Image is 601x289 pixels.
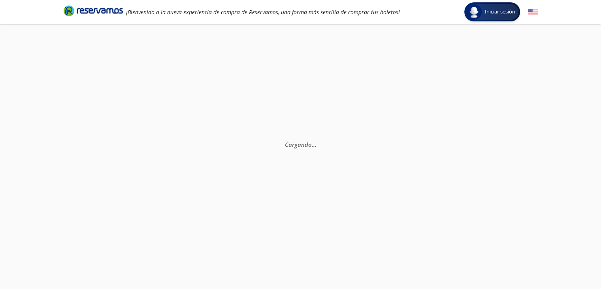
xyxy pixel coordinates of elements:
[482,8,518,16] span: Iniciar sesión
[313,141,315,148] span: .
[315,141,316,148] span: .
[311,141,313,148] span: .
[528,7,538,17] button: English
[64,5,123,17] i: Brand Logo
[284,141,316,148] em: Cargando
[64,5,123,19] a: Brand Logo
[126,8,400,16] em: ¡Bienvenido a la nueva experiencia de compra de Reservamos, una forma más sencilla de comprar tus...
